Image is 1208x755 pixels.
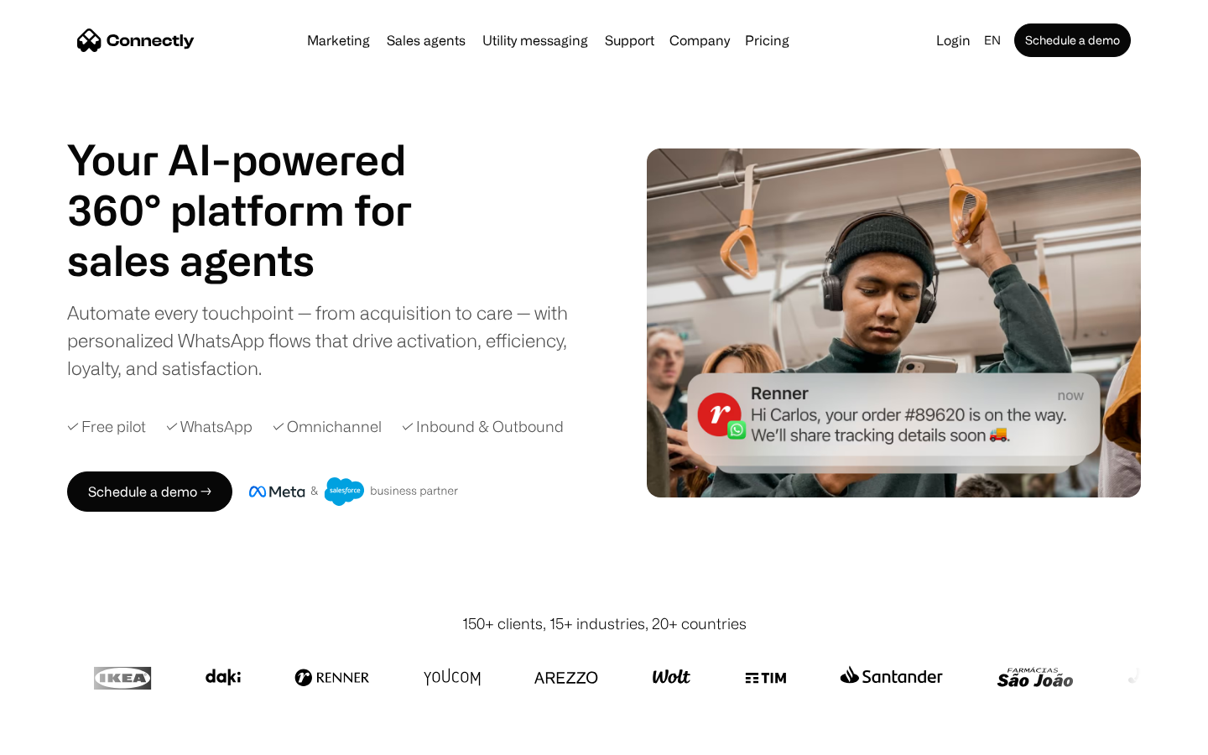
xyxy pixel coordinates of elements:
[929,29,977,52] a: Login
[1014,23,1131,57] a: Schedule a demo
[300,34,377,47] a: Marketing
[598,34,661,47] a: Support
[273,415,382,438] div: ✓ Omnichannel
[462,612,747,635] div: 150+ clients, 15+ industries, 20+ countries
[67,471,232,512] a: Schedule a demo →
[166,415,253,438] div: ✓ WhatsApp
[67,134,453,235] h1: Your AI-powered 360° platform for
[738,34,796,47] a: Pricing
[67,299,596,382] div: Automate every touchpoint — from acquisition to care — with personalized WhatsApp flows that driv...
[17,724,101,749] aside: Language selected: English
[984,29,1001,52] div: en
[380,34,472,47] a: Sales agents
[67,415,146,438] div: ✓ Free pilot
[34,726,101,749] ul: Language list
[669,29,730,52] div: Company
[249,477,459,506] img: Meta and Salesforce business partner badge.
[476,34,595,47] a: Utility messaging
[402,415,564,438] div: ✓ Inbound & Outbound
[67,235,453,285] h1: sales agents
